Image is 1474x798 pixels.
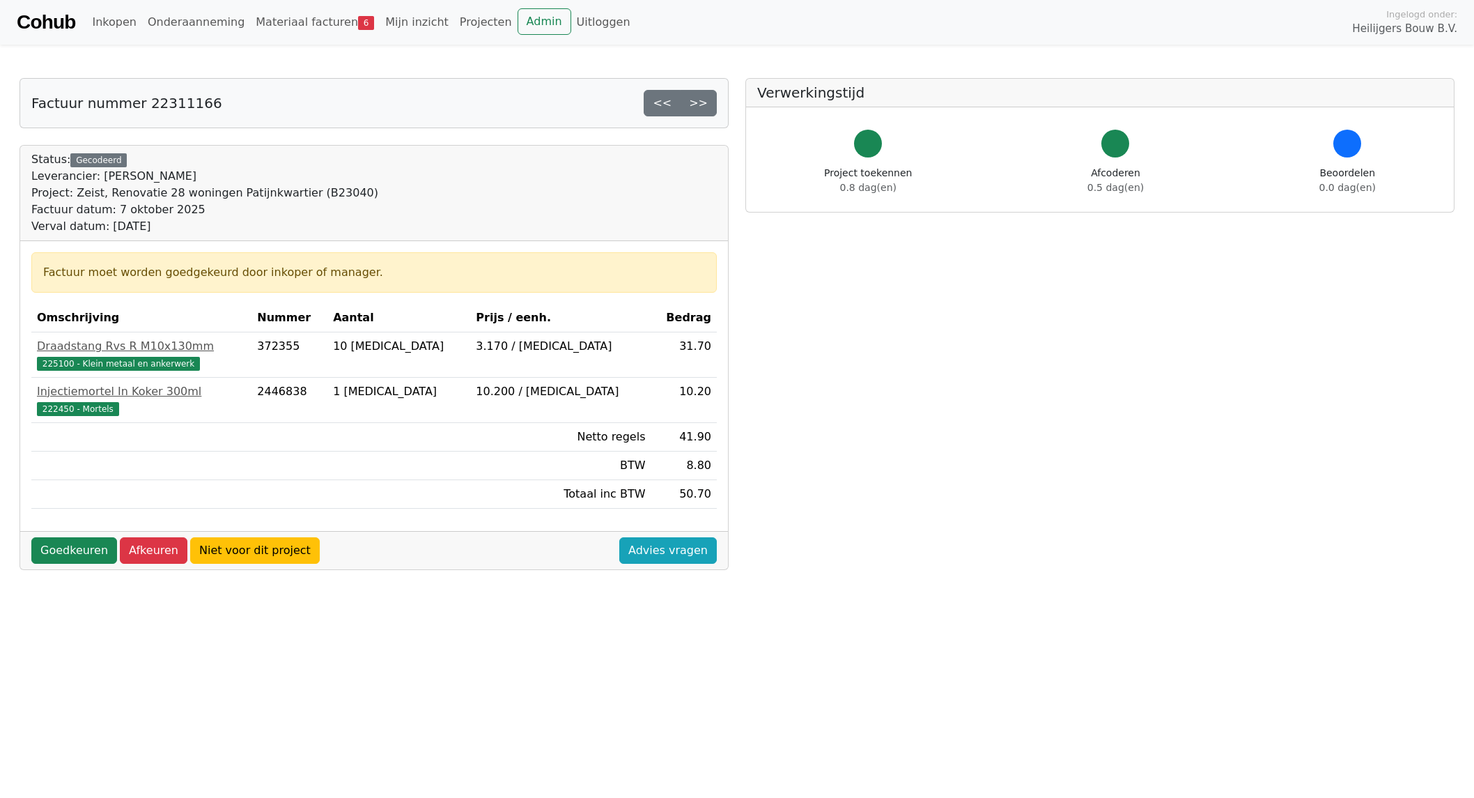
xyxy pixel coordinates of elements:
a: Goedkeuren [31,537,117,564]
a: Advies vragen [619,537,717,564]
div: 10 [MEDICAL_DATA] [333,338,465,355]
td: Totaal inc BTW [470,480,651,509]
td: 41.90 [651,423,717,452]
th: Aantal [327,304,470,332]
span: 0.8 dag(en) [840,182,897,193]
span: Heilijgers Bouw B.V. [1352,21,1457,37]
span: 6 [358,16,374,30]
a: Draadstang Rvs R M10x130mm225100 - Klein metaal en ankerwerk [37,338,246,371]
div: Project toekennen [824,166,912,195]
div: Project: Zeist, Renovatie 28 woningen Patijnkwartier (B23040) [31,185,378,201]
th: Omschrijving [31,304,251,332]
h5: Verwerkingstijd [757,84,1443,101]
td: 2446838 [251,378,327,423]
div: 10.200 / [MEDICAL_DATA] [476,383,645,400]
a: Mijn inzicht [380,8,454,36]
span: 0.5 dag(en) [1087,182,1144,193]
td: 8.80 [651,452,717,480]
th: Nummer [251,304,327,332]
span: 225100 - Klein metaal en ankerwerk [37,357,200,371]
td: Netto regels [470,423,651,452]
a: >> [680,90,717,116]
td: BTW [470,452,651,480]
div: Injectiemortel In Koker 300ml [37,383,246,400]
span: 222450 - Mortels [37,402,119,416]
a: Materiaal facturen6 [250,8,380,36]
a: Onderaanneming [142,8,250,36]
a: Injectiemortel In Koker 300ml222450 - Mortels [37,383,246,417]
div: Factuur moet worden goedgekeurd door inkoper of manager. [43,264,705,281]
div: Gecodeerd [70,153,127,167]
a: << [644,90,681,116]
th: Prijs / eenh. [470,304,651,332]
td: 10.20 [651,378,717,423]
div: Status: [31,151,378,235]
span: Ingelogd onder: [1386,8,1457,21]
a: Admin [518,8,571,35]
a: Inkopen [86,8,141,36]
div: Verval datum: [DATE] [31,218,378,235]
a: Cohub [17,6,75,39]
a: Uitloggen [571,8,636,36]
div: Draadstang Rvs R M10x130mm [37,338,246,355]
h5: Factuur nummer 22311166 [31,95,222,112]
a: Niet voor dit project [190,537,320,564]
div: 1 [MEDICAL_DATA] [333,383,465,400]
td: 31.70 [651,332,717,378]
div: 3.170 / [MEDICAL_DATA] [476,338,645,355]
div: Afcoderen [1087,166,1144,195]
a: Projecten [454,8,518,36]
span: 0.0 dag(en) [1319,182,1376,193]
div: Leverancier: [PERSON_NAME] [31,168,378,185]
td: 50.70 [651,480,717,509]
th: Bedrag [651,304,717,332]
div: Factuur datum: 7 oktober 2025 [31,201,378,218]
a: Afkeuren [120,537,187,564]
td: 372355 [251,332,327,378]
div: Beoordelen [1319,166,1376,195]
